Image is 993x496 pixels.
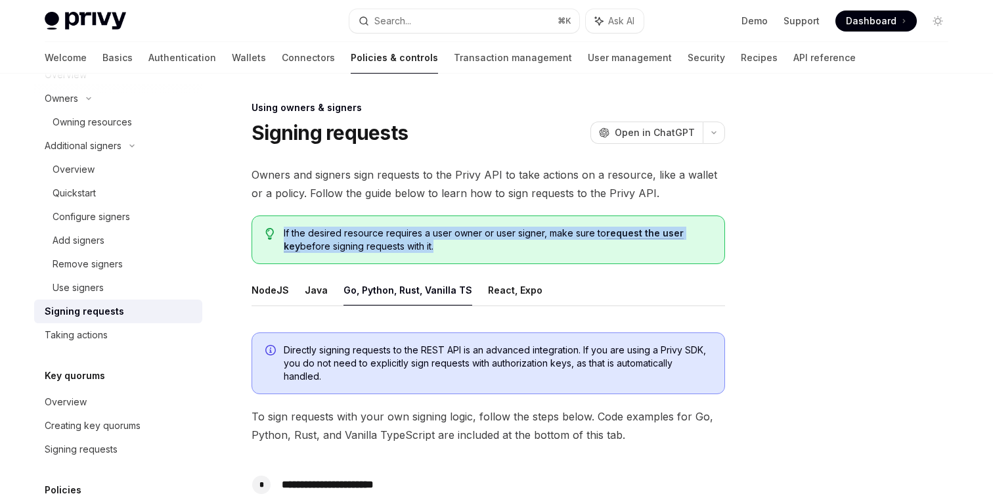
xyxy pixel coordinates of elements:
div: Additional signers [45,138,121,154]
a: Authentication [148,42,216,74]
div: Creating key quorums [45,418,141,434]
span: If the desired resource requires a user owner or user signer, make sure to before signing request... [284,227,711,253]
div: Owning resources [53,114,132,130]
div: Remove signers [53,256,123,272]
button: Ask AI [586,9,644,33]
span: Dashboard [846,14,896,28]
div: Configure signers [53,209,130,225]
a: Signing requests [34,300,202,323]
div: Using owners & signers [252,101,725,114]
a: Add signers [34,229,202,252]
span: Ask AI [608,14,634,28]
a: Wallets [232,42,266,74]
a: Signing requests [34,438,202,461]
a: Quickstart [34,181,202,205]
a: Recipes [741,42,778,74]
a: Remove signers [34,252,202,276]
span: To sign requests with your own signing logic, follow the steps below. Code examples for Go, Pytho... [252,407,725,444]
a: Connectors [282,42,335,74]
button: React, Expo [488,275,542,305]
span: Owners and signers sign requests to the Privy API to take actions on a resource, like a wallet or... [252,166,725,202]
a: Owning resources [34,110,202,134]
a: Overview [34,158,202,181]
button: Search...⌘K [349,9,579,33]
a: Taking actions [34,323,202,347]
a: Demo [741,14,768,28]
div: Quickstart [53,185,96,201]
a: Basics [102,42,133,74]
div: Add signers [53,233,104,248]
a: Creating key quorums [34,414,202,438]
div: Owners [45,91,78,106]
h5: Key quorums [45,368,105,384]
button: Open in ChatGPT [590,122,703,144]
a: Security [688,42,725,74]
div: Taking actions [45,327,108,343]
img: light logo [45,12,126,30]
span: ⌘ K [558,16,571,26]
button: Toggle dark mode [927,11,948,32]
div: Search... [374,13,411,29]
button: Go, Python, Rust, Vanilla TS [343,275,472,305]
a: Welcome [45,42,87,74]
a: Dashboard [835,11,917,32]
a: Policies & controls [351,42,438,74]
div: Signing requests [45,304,124,319]
svg: Tip [265,228,275,240]
a: API reference [793,42,856,74]
a: Use signers [34,276,202,300]
button: NodeJS [252,275,289,305]
h1: Signing requests [252,121,408,145]
div: Overview [45,394,87,410]
div: Signing requests [45,441,118,457]
a: Transaction management [454,42,572,74]
span: Directly signing requests to the REST API is an advanced integration. If you are using a Privy SD... [284,344,711,383]
a: Overview [34,390,202,414]
span: Open in ChatGPT [615,126,695,139]
a: Support [783,14,820,28]
div: Use signers [53,280,104,296]
a: User management [588,42,672,74]
button: Java [305,275,328,305]
a: Configure signers [34,205,202,229]
div: Overview [53,162,95,177]
svg: Info [265,345,278,358]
